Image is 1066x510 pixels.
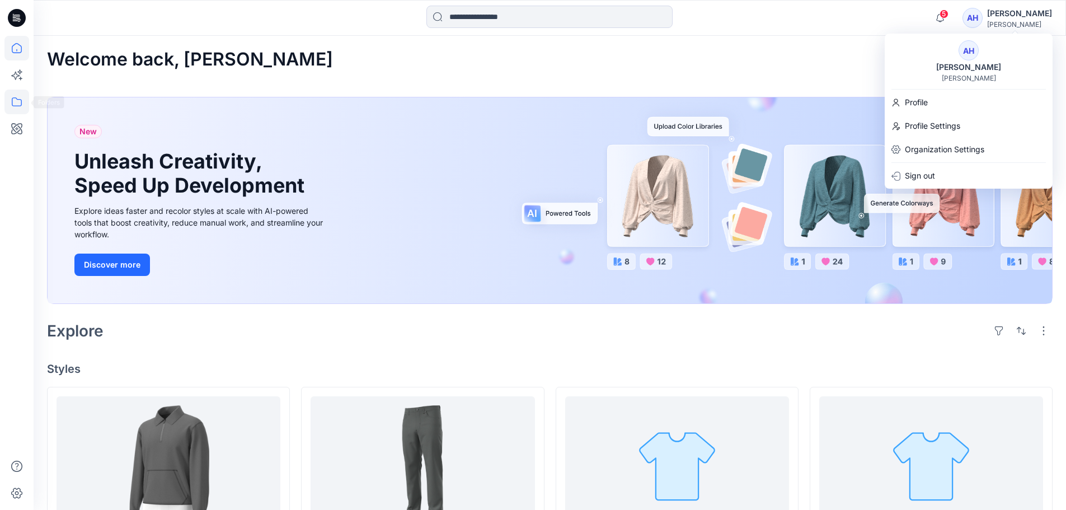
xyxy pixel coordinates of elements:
[47,362,1053,376] h4: Styles
[905,115,960,137] p: Profile Settings
[905,92,928,113] p: Profile
[74,254,150,276] button: Discover more
[79,125,97,138] span: New
[942,74,996,82] div: [PERSON_NAME]
[905,139,984,160] p: Organization Settings
[885,139,1053,160] a: Organization Settings
[929,60,1008,74] div: [PERSON_NAME]
[959,40,979,60] div: AH
[885,115,1053,137] a: Profile Settings
[74,205,326,240] div: Explore ideas faster and recolor styles at scale with AI-powered tools that boost creativity, red...
[47,49,333,70] h2: Welcome back, [PERSON_NAME]
[885,92,1053,113] a: Profile
[987,20,1052,29] div: [PERSON_NAME]
[47,322,104,340] h2: Explore
[905,165,935,186] p: Sign out
[940,10,948,18] span: 5
[987,7,1052,20] div: [PERSON_NAME]
[962,8,983,28] div: AH
[74,149,309,198] h1: Unleash Creativity, Speed Up Development
[74,254,326,276] a: Discover more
